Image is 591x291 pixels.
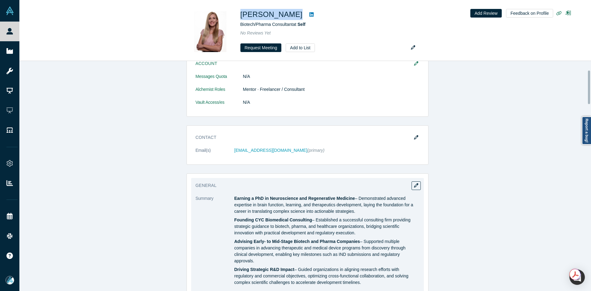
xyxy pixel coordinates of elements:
a: [EMAIL_ADDRESS][DOMAIN_NAME] [234,148,307,153]
p: – Supported multiple companies in advancing therapeutic and medical device programs from discover... [234,238,420,264]
strong: Advising Early- to Mid-Stage Biotech and Pharma Companies [234,239,360,244]
h1: [PERSON_NAME] [240,9,303,20]
dd: N/A [243,73,420,80]
strong: Founding CYC Biomedical Consulting [234,217,312,222]
span: Biotech/Pharma Consultant at [240,22,306,27]
span: No Reviews Yet [240,30,271,35]
a: Self [298,22,306,27]
dt: Alchemist Roles [195,86,243,99]
button: Request Meeting [240,43,282,52]
button: Feedback on Profile [506,9,553,18]
strong: Driving Strategic R&D Impact [234,267,294,272]
img: Alchemist Vault Logo [6,6,14,15]
p: – Guided organizations in aligning research efforts with regulatory and commercial objectives, op... [234,266,420,286]
dt: Email(s) [195,147,234,160]
strong: Earning a PhD in Neuroscience and Regenerative Medicine [234,196,355,201]
dt: Vault Access/es [195,99,243,112]
dd: N/A [243,99,420,106]
button: Add Review [470,9,502,18]
span: (primary) [307,148,324,153]
p: – Established a successful consulting firm providing strategic guidance to biotech, pharma, and h... [234,217,420,236]
button: Add to List [286,43,315,52]
dt: Messages Quota [195,73,243,86]
dd: Mentor · Freelancer / Consultant [243,86,420,93]
a: Report a bug! [582,116,591,145]
img: Yanina Goss's Profile Image [189,9,232,52]
p: – Demonstrated advanced expertise in brain function, learning, and therapeutics development, layi... [234,195,420,215]
img: Mia Scott's Account [6,276,14,285]
h3: Contact [195,134,411,141]
h3: Account [195,60,411,67]
h3: General [195,182,411,189]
